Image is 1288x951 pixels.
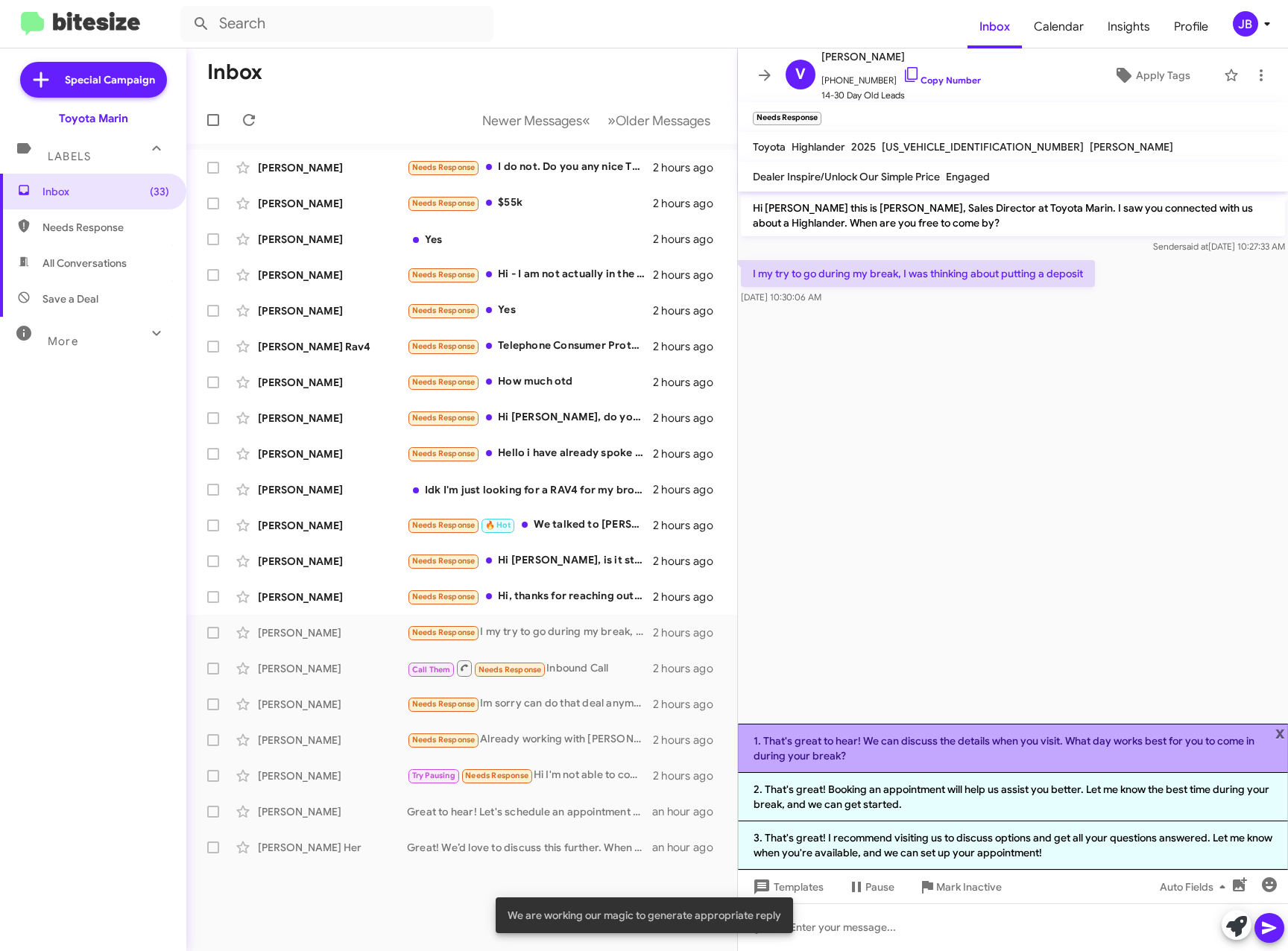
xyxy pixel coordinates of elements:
span: Needs Response [412,556,476,566]
div: 2 hours ago [653,268,725,282]
div: Toyota Marin [59,111,128,126]
div: [PERSON_NAME] [258,733,407,748]
div: We talked to [PERSON_NAME], and we think that the 2026 plug in hybrid will probably be the best f... [407,516,653,534]
span: Inbox [42,184,169,199]
div: Telephone Consumer Protection Act (TCPA) allows for statutory damages of $500 to $1,500 per viola... [407,338,653,355]
span: 🔥 Hot [485,520,511,530]
div: 2 hours ago [653,411,725,426]
span: Toyota [753,140,786,154]
span: Needs Response [412,449,476,458]
span: Needs Response [412,377,476,387]
div: [PERSON_NAME] [258,268,407,282]
div: an hour ago [652,804,725,819]
div: Yes [407,232,653,247]
div: 2 hours ago [653,768,725,783]
span: All Conversations [42,256,127,271]
div: [PERSON_NAME] [258,232,407,247]
h1: Inbox [207,60,262,84]
span: (33) [150,184,169,199]
span: Needs Response [412,413,476,423]
span: Insights [1096,5,1162,48]
p: I my try to go during my break, I was thinking about putting a deposit [741,260,1095,287]
div: 2 hours ago [653,303,725,318]
span: Needs Response [412,341,476,351]
div: Great! We’d love to discuss this further. When would you be available to visit the dealership for... [407,840,652,855]
input: Search [180,6,493,42]
span: Needs Response [465,771,528,780]
span: Needs Response [412,699,476,709]
button: JB [1220,11,1272,37]
div: [PERSON_NAME] [258,768,407,783]
span: Newer Messages [482,113,582,129]
div: Hi [PERSON_NAME], do you have a sienna available? Here's what my husband and i are considering: T... [407,409,653,426]
span: V [795,63,806,86]
div: [PERSON_NAME] [258,661,407,676]
span: [PERSON_NAME] [1090,140,1173,154]
span: Needs Response [412,306,476,315]
div: Hello i have already spoke to [PERSON_NAME] about my situation Thank you [407,445,653,462]
small: Needs Response [753,112,821,125]
a: Profile [1162,5,1220,48]
button: Templates [738,873,836,900]
div: 2 hours ago [653,625,725,640]
div: an hour ago [652,840,725,855]
span: Needs Response [412,735,476,745]
div: Yes [407,302,653,319]
span: More [48,335,78,348]
span: We are working our magic to generate appropriate reply [508,908,781,923]
li: 2. That's great! Booking an appointment will help us assist you better. Let me know the best time... [738,773,1288,821]
div: Great to hear! Let's schedule an appointment so we can evaluate your Wrangler Unlimited and discu... [407,804,652,819]
span: [PHONE_NUMBER] [821,66,981,88]
span: Needs Response [412,520,476,530]
span: x [1275,724,1285,742]
div: 2 hours ago [653,160,725,175]
span: [US_VEHICLE_IDENTIFICATION_NUMBER] [882,140,1084,154]
span: Auto Fields [1160,873,1231,900]
button: Next [599,105,719,136]
span: Call Them [412,665,451,674]
span: Try Pausing [412,771,455,780]
div: Im sorry can do that deal anymore, I told [PERSON_NAME]. [407,695,653,713]
span: Needs Response [412,162,476,172]
div: 2 hours ago [653,196,725,211]
span: Calendar [1022,5,1096,48]
span: Needs Response [412,592,476,601]
button: Pause [836,873,906,900]
button: Mark Inactive [906,873,1014,900]
span: Older Messages [616,113,710,129]
div: Idk I'm just looking for a RAV4 for my brother 2019 or 2020 But his budget is 25k max If you have... [407,482,653,497]
span: Engaged [946,170,990,183]
span: 2025 [851,140,876,154]
div: Already working with [PERSON_NAME] thanks [407,731,653,748]
div: I do not. Do you any nice TRD 4 runners under 50k? [407,159,653,176]
nav: Page navigation example [474,105,719,136]
div: [PERSON_NAME] [258,697,407,712]
div: [PERSON_NAME] [258,160,407,175]
div: [PERSON_NAME] [258,411,407,426]
span: Templates [750,873,824,900]
span: Apply Tags [1136,62,1190,89]
span: Dealer Inspire/Unlock Our Simple Price [753,170,940,183]
span: Save a Deal [42,291,98,306]
span: [DATE] 10:30:06 AM [741,291,821,303]
div: [PERSON_NAME] [258,446,407,461]
div: 2 hours ago [653,697,725,712]
button: Apply Tags [1085,62,1216,89]
div: 2 hours ago [653,446,725,461]
div: [PERSON_NAME] [258,518,407,533]
span: Pause [865,873,894,900]
div: [PERSON_NAME] [258,554,407,569]
span: Needs Response [412,628,476,637]
div: 2 hours ago [653,482,725,497]
span: Special Campaign [65,72,155,87]
div: [PERSON_NAME] Rav4 [258,339,407,354]
div: [PERSON_NAME] [258,196,407,211]
a: Inbox [967,5,1022,48]
div: How much otd [407,373,653,391]
span: Needs Response [479,665,542,674]
div: $55k [407,195,653,212]
div: Inbound Call [407,659,653,677]
span: Mark Inactive [936,873,1002,900]
div: [PERSON_NAME] Her [258,840,407,855]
